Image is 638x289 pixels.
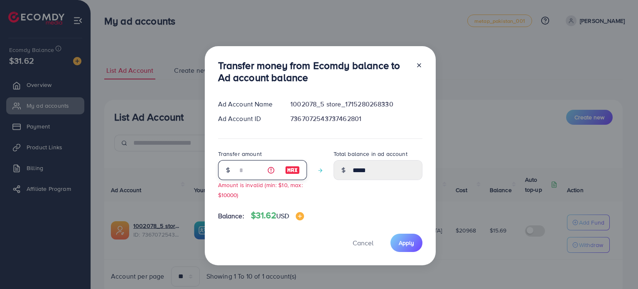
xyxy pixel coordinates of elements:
div: Ad Account Name [211,99,284,109]
label: Transfer amount [218,150,262,158]
div: 7367072543737462801 [284,114,429,124]
img: image [285,165,300,175]
h4: $31.62 [251,210,304,221]
button: Apply [390,234,422,252]
img: image [296,212,304,220]
small: Amount is invalid (min: $10, max: $10000) [218,181,303,198]
h3: Transfer money from Ecomdy balance to Ad account balance [218,59,409,84]
span: Apply [399,239,414,247]
iframe: Chat [603,252,632,283]
span: USD [276,211,289,220]
div: Ad Account ID [211,114,284,124]
div: 1002078_5 store_1715280268330 [284,99,429,109]
button: Cancel [342,234,384,252]
span: Cancel [353,238,373,247]
span: Balance: [218,211,244,221]
label: Total balance in ad account [334,150,407,158]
